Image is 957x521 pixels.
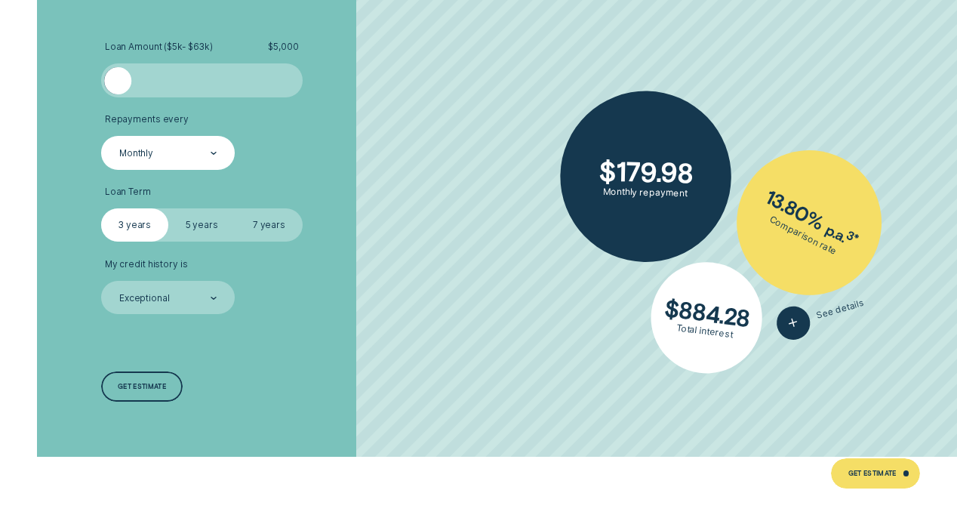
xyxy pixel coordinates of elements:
[235,208,303,242] label: 7 years
[119,293,170,304] div: Exceptional
[168,208,235,242] label: 5 years
[105,42,213,53] span: Loan Amount ( $5k - $63k )
[831,458,920,489] a: Get Estimate
[105,259,188,270] span: My credit history is
[101,208,168,242] label: 3 years
[815,297,865,322] span: See details
[268,42,298,53] span: $ 5,000
[773,287,868,344] button: See details
[119,148,153,159] div: Monthly
[101,371,183,402] a: Get estimate
[105,114,189,125] span: Repayments every
[105,187,151,198] span: Loan Term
